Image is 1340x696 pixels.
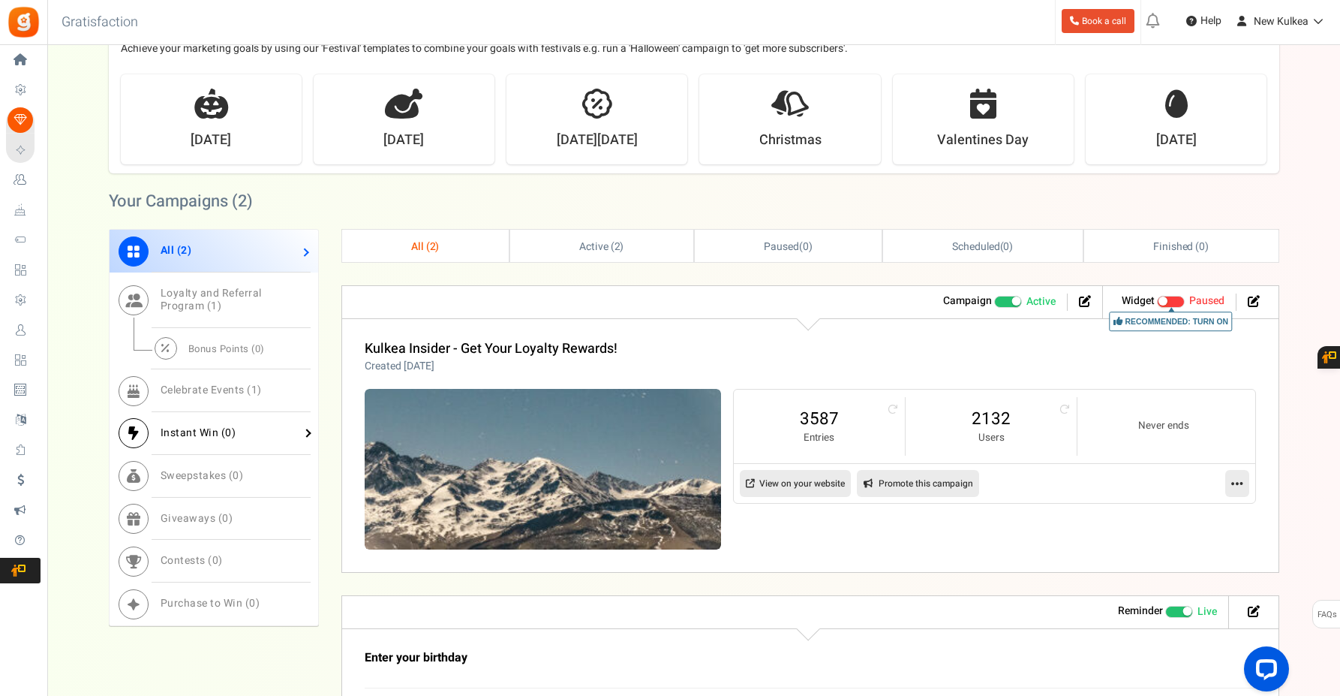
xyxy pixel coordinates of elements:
a: Book a call [1062,9,1134,33]
span: ( ) [764,239,813,255]
span: 2 [238,189,247,213]
p: Created [DATE] [365,359,617,374]
span: 2 [430,239,436,255]
strong: Reminder [1118,603,1163,619]
strong: Valentines Day [937,131,1029,150]
span: 0 [1003,239,1009,255]
span: Help [1197,14,1221,29]
span: 0 [212,553,219,568]
strong: [DATE][DATE] [557,131,638,150]
li: Widget activated [1110,294,1236,311]
span: All ( ) [411,239,440,255]
span: All ( ) [161,243,192,258]
span: 0 [249,595,256,611]
span: 0 [255,342,261,356]
h3: Gratisfaction [45,8,155,38]
span: 1 [251,382,258,398]
span: Active [1026,294,1056,309]
strong: [DATE] [1156,131,1197,150]
small: Users [921,431,1062,445]
span: 1 [211,298,218,314]
span: Finished ( ) [1153,239,1209,255]
span: FAQs [1317,601,1337,629]
small: Entries [749,431,890,445]
span: Loyalty and Referral Program ( ) [161,285,262,314]
p: Achieve your marketing goals by using our 'Festival' templates to combine your goals with festiva... [121,41,1267,56]
span: Celebrate Events ( ) [161,382,262,398]
span: New Kulkea [1254,14,1308,29]
h2: Your Campaigns ( ) [109,194,253,209]
a: Promote this campaign [857,470,979,497]
img: Gratisfaction [7,5,41,39]
a: Help [1180,9,1227,33]
a: Kulkea Insider - Get Your Loyalty Rewards! [365,339,617,359]
span: Live [1197,604,1217,619]
span: Paused [764,239,799,255]
strong: [DATE] [383,131,424,150]
span: 2 [181,243,188,258]
span: 0 [803,239,809,255]
span: 0 [1199,239,1205,255]
span: Scheduled [952,239,1000,255]
span: 0 [225,425,232,441]
span: Instant Win ( ) [161,425,236,441]
span: Giveaways ( ) [161,511,233,526]
span: Contests ( ) [161,553,223,568]
span: Active ( ) [579,239,624,255]
strong: Campaign [943,293,992,309]
span: 0 [222,511,229,526]
span: Paused [1189,293,1224,309]
span: Bonus Points ( ) [188,342,265,356]
a: 2132 [921,407,1062,431]
strong: Christmas [759,131,822,150]
span: 2 [614,239,620,255]
a: 3587 [749,407,890,431]
strong: Widget [1122,293,1155,309]
span: Sweepstakes ( ) [161,468,244,484]
small: Never ends [1092,419,1234,433]
h3: Enter your birthday [365,652,1077,665]
span: ( ) [952,239,1013,255]
strong: [DATE] [191,131,231,150]
span: Purchase to Win ( ) [161,595,260,611]
span: 0 [233,468,239,484]
a: View on your website [740,470,851,497]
